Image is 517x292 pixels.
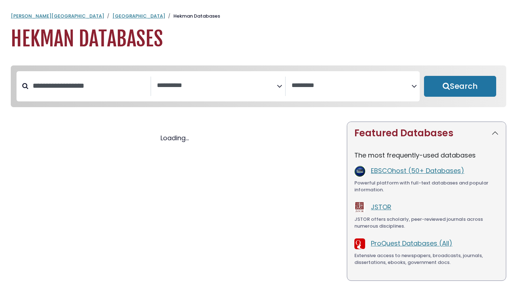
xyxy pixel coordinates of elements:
[28,80,150,92] input: Search database by title or keyword
[165,13,220,20] li: Hekman Databases
[347,122,506,145] button: Featured Databases
[11,27,506,51] h1: Hekman Databases
[424,76,496,97] button: Submit for Search Results
[11,13,506,20] nav: breadcrumb
[157,82,277,90] textarea: Search
[112,13,165,19] a: [GEOGRAPHIC_DATA]
[11,133,338,143] div: Loading...
[292,82,411,90] textarea: Search
[371,239,452,248] a: ProQuest Databases (All)
[11,13,104,19] a: [PERSON_NAME][GEOGRAPHIC_DATA]
[371,166,464,175] a: EBSCOhost (50+ Databases)
[354,150,499,160] p: The most frequently-used databases
[354,179,499,193] div: Powerful platform with full-text databases and popular information.
[354,216,499,230] div: JSTOR offers scholarly, peer-reviewed journals across numerous disciplines.
[354,252,499,266] div: Extensive access to newspapers, broadcasts, journals, dissertations, ebooks, government docs.
[371,202,391,211] a: JSTOR
[11,65,506,107] nav: Search filters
